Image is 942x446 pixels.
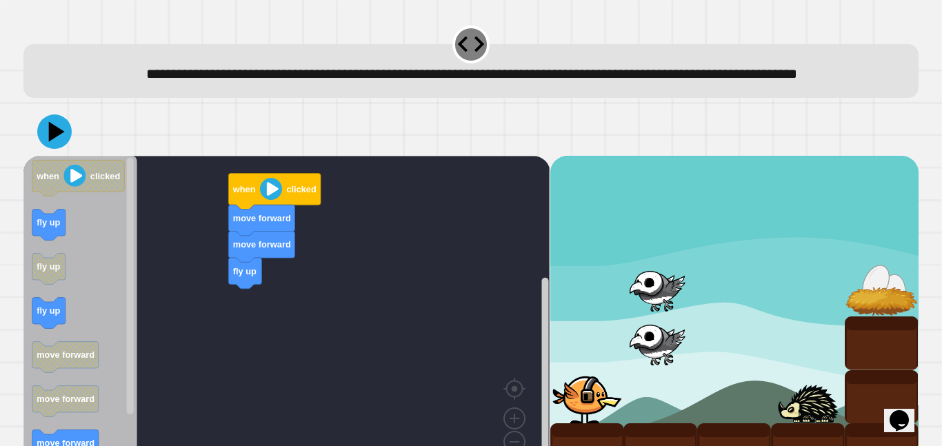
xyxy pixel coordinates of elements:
[37,394,94,404] text: move forward
[233,266,257,276] text: fly up
[37,305,60,316] text: fly up
[37,349,94,360] text: move forward
[233,239,291,250] text: move forward
[287,184,317,194] text: clicked
[232,184,256,194] text: when
[37,217,60,227] text: fly up
[884,391,928,432] iframe: chat widget
[37,261,60,272] text: fly up
[36,171,59,181] text: when
[233,213,291,223] text: move forward
[90,171,120,181] text: clicked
